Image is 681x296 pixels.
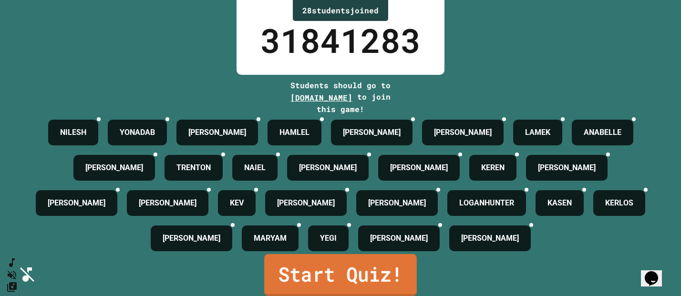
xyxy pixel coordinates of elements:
[277,197,335,209] h4: [PERSON_NAME]
[290,92,352,102] span: [DOMAIN_NAME]
[163,233,220,244] h4: [PERSON_NAME]
[299,162,357,174] h4: [PERSON_NAME]
[279,127,310,138] h4: HAMLEL
[120,127,155,138] h4: YONADAB
[434,127,492,138] h4: [PERSON_NAME]
[176,162,211,174] h4: TRENTON
[244,162,266,174] h4: NAIEL
[459,197,514,209] h4: LOGANHUNTER
[641,258,671,286] iframe: chat widget
[260,2,421,15] div: Game PIN:
[605,197,633,209] h4: KERLOS
[368,197,426,209] h4: [PERSON_NAME]
[260,15,421,65] div: 31841283
[264,254,417,296] a: Start Quiz!
[461,233,519,244] h4: [PERSON_NAME]
[343,127,401,138] h4: [PERSON_NAME]
[254,233,287,244] h4: MARYAM
[139,197,196,209] h4: [PERSON_NAME]
[481,162,505,174] h4: KEREN
[525,127,550,138] h4: LAMEK
[188,127,246,138] h4: [PERSON_NAME]
[390,162,448,174] h4: [PERSON_NAME]
[281,80,400,115] div: Students should go to to join this game!
[6,269,18,281] button: Unmute music
[320,233,337,244] h4: YEGI
[538,162,596,174] h4: [PERSON_NAME]
[370,233,428,244] h4: [PERSON_NAME]
[6,281,18,293] button: Change Music
[230,197,244,209] h4: KEV
[547,197,572,209] h4: KASEN
[60,127,86,138] h4: NILESH
[6,257,18,269] button: SpeedDial basic example
[48,197,105,209] h4: [PERSON_NAME]
[85,162,143,174] h4: [PERSON_NAME]
[584,127,621,138] h4: ANABELLE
